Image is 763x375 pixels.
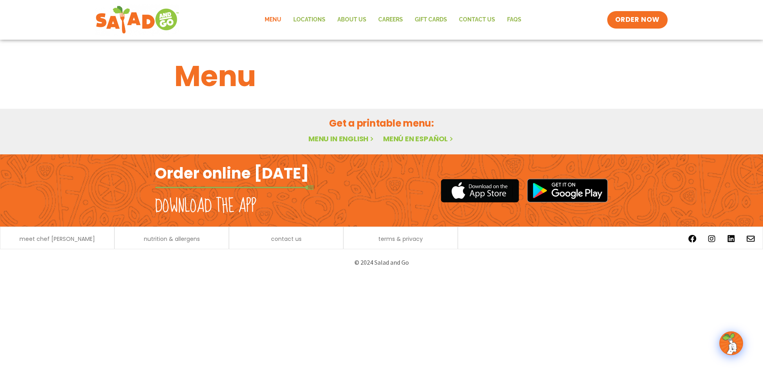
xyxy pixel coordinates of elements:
[720,332,742,354] img: wpChatIcon
[441,178,519,204] img: appstore
[287,11,331,29] a: Locations
[95,4,179,36] img: new-SAG-logo-768×292
[159,257,604,268] p: © 2024 Salad and Go
[155,163,309,183] h2: Order online [DATE]
[271,236,302,242] a: contact us
[144,236,200,242] a: nutrition & allergens
[19,236,95,242] a: meet chef [PERSON_NAME]
[409,11,453,29] a: GIFT CARDS
[331,11,372,29] a: About Us
[615,15,660,25] span: ORDER NOW
[259,11,527,29] nav: Menu
[527,179,608,202] img: google_play
[155,195,256,217] h2: Download the app
[372,11,409,29] a: Careers
[155,185,314,190] img: fork
[383,134,455,144] a: Menú en español
[174,116,589,130] h2: Get a printable menu:
[308,134,375,144] a: Menu in English
[259,11,287,29] a: Menu
[453,11,501,29] a: Contact Us
[607,11,668,29] a: ORDER NOW
[501,11,527,29] a: FAQs
[174,55,589,98] h1: Menu
[378,236,423,242] a: terms & privacy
